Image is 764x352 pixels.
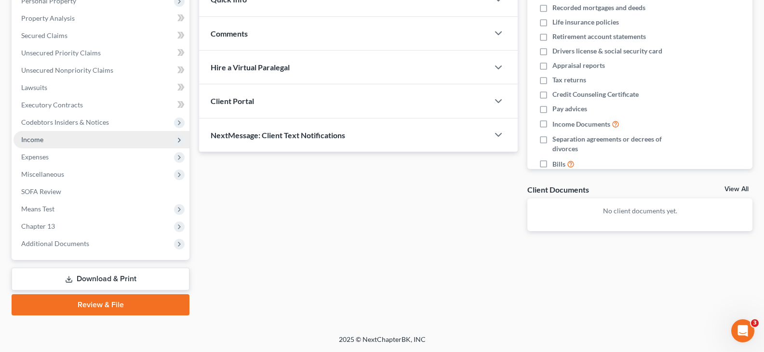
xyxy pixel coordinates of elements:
a: SOFA Review [13,183,189,200]
span: SOFA Review [21,187,61,196]
span: Recorded mortgages and deeds [552,3,645,13]
span: Executory Contracts [21,101,83,109]
a: View All [724,186,749,193]
span: Secured Claims [21,31,67,39]
a: Secured Claims [13,27,189,44]
span: Client Portal [211,96,254,105]
a: Review & File [12,294,189,315]
a: Unsecured Priority Claims [13,44,189,62]
span: NextMessage: Client Text Notifications [211,130,345,140]
span: Means Test [21,205,54,213]
iframe: Intercom live chat [731,319,754,342]
span: Income Documents [552,119,610,129]
span: Tax returns [552,75,586,85]
span: Appraisal reports [552,61,605,70]
span: Separation agreements or decrees of divorces [552,134,688,154]
span: Chapter 13 [21,222,55,230]
span: Codebtors Insiders & Notices [21,118,109,126]
span: Unsecured Priority Claims [21,49,101,57]
span: Miscellaneous [21,170,64,178]
a: Property Analysis [13,10,189,27]
span: Comments [211,29,248,38]
span: 3 [751,319,759,327]
span: Unsecured Nonpriority Claims [21,66,113,74]
a: Lawsuits [13,79,189,96]
span: Bills [552,159,565,169]
span: Hire a Virtual Paralegal [211,63,290,72]
a: Download & Print [12,268,189,290]
span: Drivers license & social security card [552,46,662,56]
a: Unsecured Nonpriority Claims [13,62,189,79]
span: Lawsuits [21,83,47,91]
span: Retirement account statements [552,32,646,41]
span: Additional Documents [21,239,89,248]
span: Credit Counseling Certificate [552,90,639,99]
div: Client Documents [527,184,589,195]
span: Expenses [21,153,49,161]
a: Executory Contracts [13,96,189,114]
p: No client documents yet. [535,206,745,216]
span: Property Analysis [21,14,75,22]
div: 2025 © NextChapterBK, INC [107,335,657,352]
span: Life insurance policies [552,17,619,27]
span: Income [21,135,43,143]
span: Pay advices [552,104,587,114]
